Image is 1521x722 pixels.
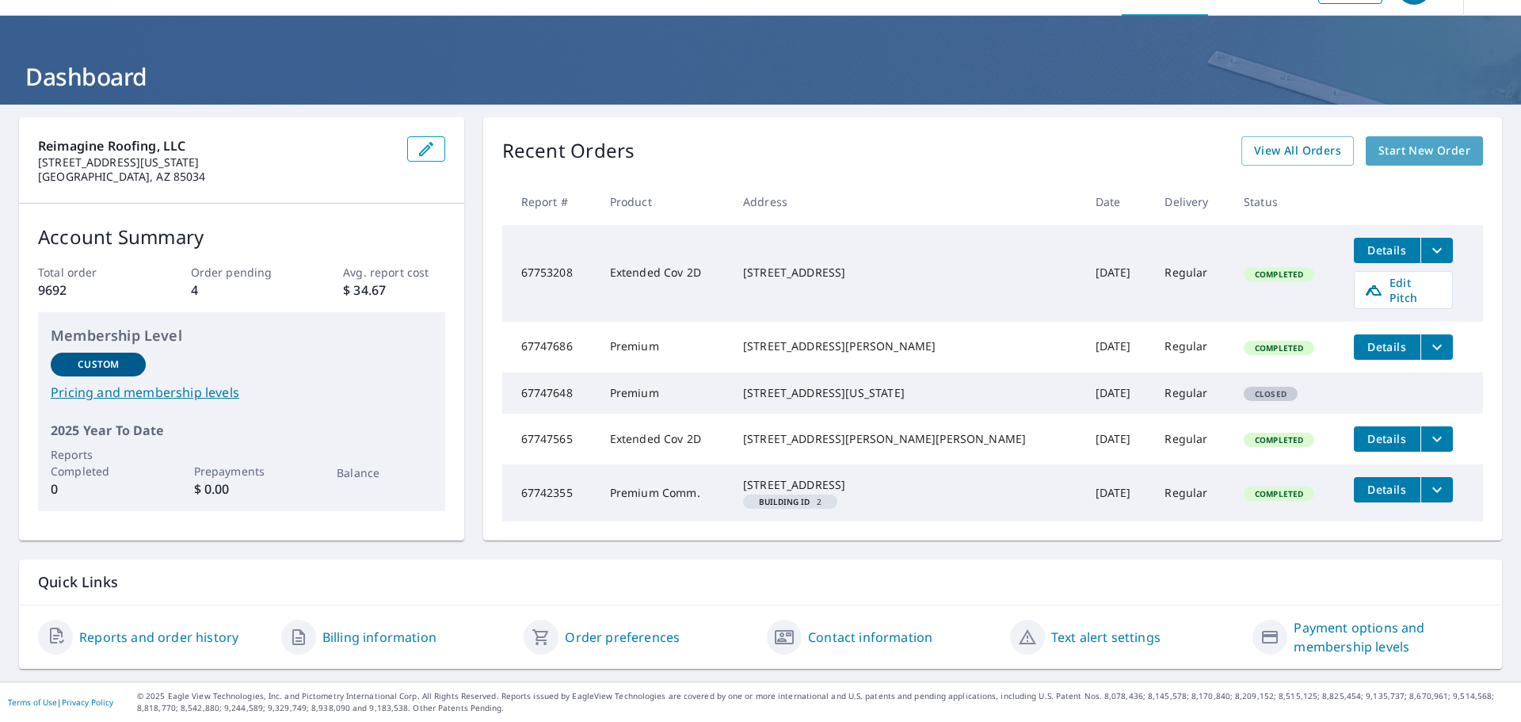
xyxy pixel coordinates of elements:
[38,223,445,251] p: Account Summary
[1152,322,1231,372] td: Regular
[730,178,1083,225] th: Address
[1364,275,1443,305] span: Edit Pitch
[38,136,395,155] p: Reimagine Roofing, LLC
[597,372,730,414] td: Premium
[51,479,146,499] p: 0
[1245,342,1313,353] span: Completed
[322,628,436,647] a: Billing information
[1152,178,1231,225] th: Delivery
[1152,414,1231,464] td: Regular
[194,479,289,499] p: $ 0.00
[1152,464,1231,521] td: Regular
[51,421,433,440] p: 2025 Year To Date
[502,464,597,521] td: 67742355
[1152,372,1231,414] td: Regular
[743,477,1070,493] div: [STREET_ADDRESS]
[191,264,292,281] p: Order pending
[502,136,635,166] p: Recent Orders
[743,338,1070,354] div: [STREET_ADDRESS][PERSON_NAME]
[1354,238,1420,263] button: detailsBtn-67753208
[597,225,730,322] td: Extended Cov 2D
[1241,136,1354,166] a: View All Orders
[51,446,146,479] p: Reports Completed
[1245,434,1313,445] span: Completed
[1363,482,1411,497] span: Details
[51,325,433,346] p: Membership Level
[502,372,597,414] td: 67747648
[1354,271,1453,309] a: Edit Pitch
[62,697,113,708] a: Privacy Policy
[8,697,113,707] p: |
[1083,464,1153,521] td: [DATE]
[38,264,139,281] p: Total order
[38,572,1483,592] p: Quick Links
[1366,136,1483,166] a: Start New Order
[78,357,119,372] p: Custom
[597,414,730,464] td: Extended Cov 2D
[1245,388,1296,399] span: Closed
[808,628,932,647] a: Contact information
[1231,178,1341,225] th: Status
[1083,322,1153,372] td: [DATE]
[502,225,597,322] td: 67753208
[1420,426,1453,452] button: filesDropdownBtn-67747565
[502,414,597,464] td: 67747565
[1363,243,1411,258] span: Details
[1378,141,1470,161] span: Start New Order
[8,697,57,708] a: Terms of Use
[191,281,292,300] p: 4
[51,383,433,402] a: Pricing and membership levels
[38,170,395,184] p: [GEOGRAPHIC_DATA], AZ 85034
[79,628,238,647] a: Reports and order history
[1354,334,1420,360] button: detailsBtn-67747686
[343,264,444,281] p: Avg. report cost
[194,463,289,479] p: Prepayments
[1354,426,1420,452] button: detailsBtn-67747565
[749,498,831,506] span: 2
[1254,141,1341,161] span: View All Orders
[1152,225,1231,322] td: Regular
[1083,178,1153,225] th: Date
[137,690,1513,714] p: © 2025 Eagle View Technologies, Inc. and Pictometry International Corp. All Rights Reserved. Repo...
[1083,372,1153,414] td: [DATE]
[1245,488,1313,499] span: Completed
[19,60,1502,93] h1: Dashboard
[1051,628,1161,647] a: Text alert settings
[1420,477,1453,502] button: filesDropdownBtn-67742355
[502,178,597,225] th: Report #
[1083,225,1153,322] td: [DATE]
[565,628,680,647] a: Order preferences
[597,464,730,521] td: Premium Comm.
[1245,269,1313,280] span: Completed
[1363,339,1411,354] span: Details
[1420,334,1453,360] button: filesDropdownBtn-67747686
[597,178,730,225] th: Product
[38,155,395,170] p: [STREET_ADDRESS][US_STATE]
[1083,414,1153,464] td: [DATE]
[1420,238,1453,263] button: filesDropdownBtn-67753208
[743,431,1070,447] div: [STREET_ADDRESS][PERSON_NAME][PERSON_NAME]
[1294,618,1483,656] a: Payment options and membership levels
[759,498,810,506] em: Building ID
[597,322,730,372] td: Premium
[38,281,139,300] p: 9692
[502,322,597,372] td: 67747686
[743,265,1070,281] div: [STREET_ADDRESS]
[1354,477,1420,502] button: detailsBtn-67742355
[343,281,444,300] p: $ 34.67
[743,385,1070,401] div: [STREET_ADDRESS][US_STATE]
[337,464,432,481] p: Balance
[1363,431,1411,446] span: Details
